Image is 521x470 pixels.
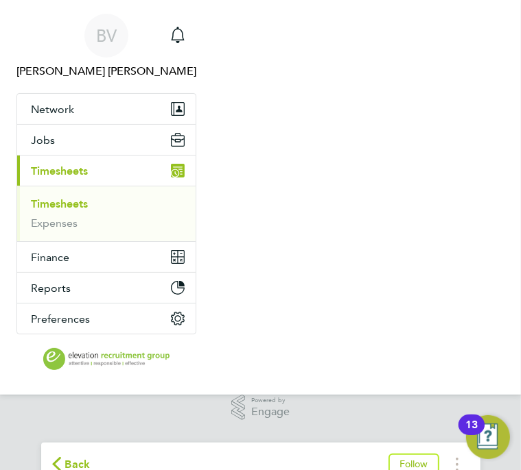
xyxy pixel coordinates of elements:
[31,251,69,264] span: Finance
[31,134,55,147] span: Jobs
[251,395,290,406] span: Powered by
[43,348,170,370] img: elevationrecruitmentgroup-logo-retina.png
[17,242,196,272] button: Finance
[17,125,196,155] button: Jobs
[465,425,478,443] div: 13
[31,197,88,210] a: Timesheets
[17,94,196,124] button: Network
[31,282,71,295] span: Reports
[16,14,196,79] a: BV[PERSON_NAME] [PERSON_NAME]
[17,273,196,303] button: Reports
[31,164,88,177] span: Timesheets
[17,304,196,334] button: Preferences
[231,395,290,421] a: Powered byEngage
[466,415,510,459] button: Open Resource Center, 13 new notifications
[17,156,196,186] button: Timesheets
[17,186,196,241] div: Timesheets
[400,458,428,470] span: Follow
[16,348,196,370] a: Go to home page
[96,27,117,45] span: BV
[31,312,90,325] span: Preferences
[16,63,196,79] span: Bethany Louise Vaines
[31,217,78,230] a: Expenses
[31,103,74,116] span: Network
[251,406,290,418] span: Engage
